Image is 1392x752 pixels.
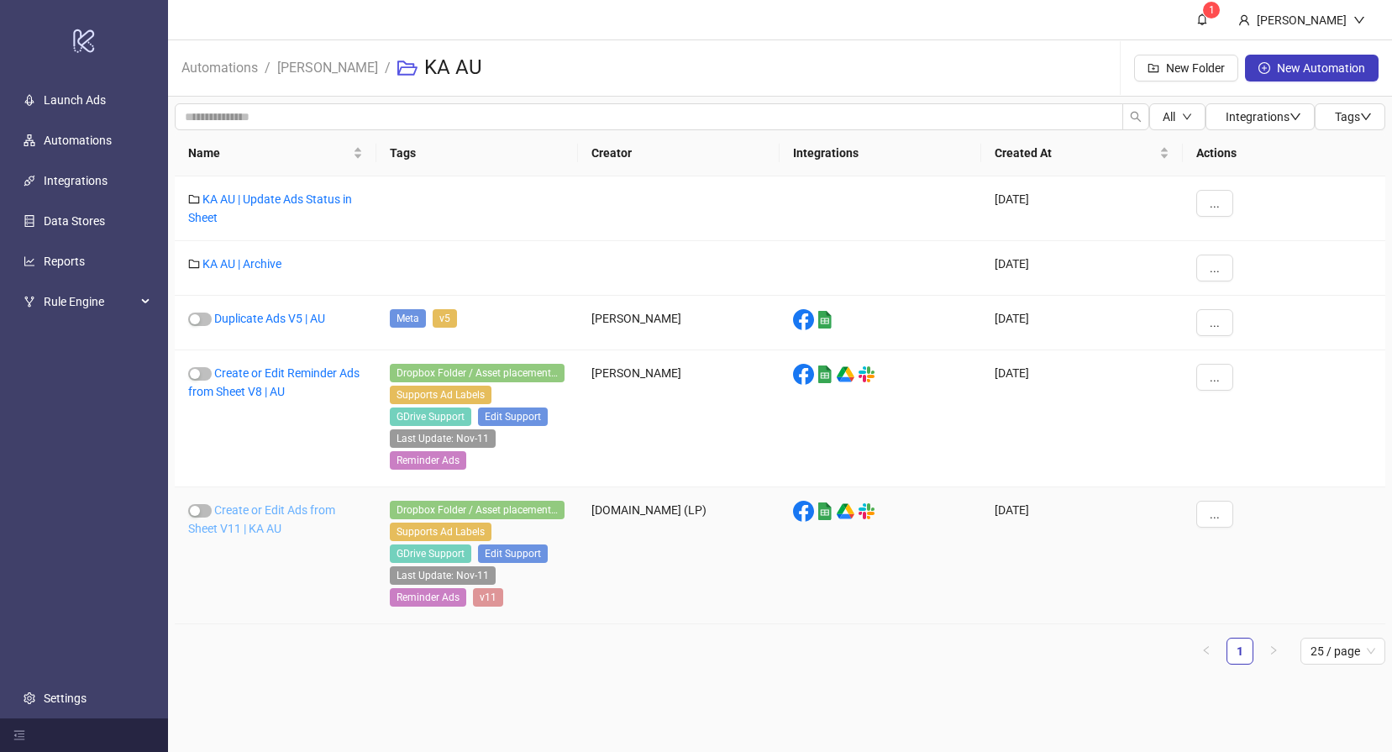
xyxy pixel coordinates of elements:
[433,309,457,328] span: v5
[390,588,466,607] span: Reminder Ads
[44,174,108,187] a: Integrations
[202,257,281,271] a: KA AU | Archive
[390,364,565,382] span: Dropbox Folder / Asset placement detection
[1269,645,1279,655] span: right
[1227,638,1253,665] li: 1
[390,451,466,470] span: Reminder Ads
[1196,13,1208,25] span: bell
[1209,4,1215,16] span: 1
[1210,507,1220,521] span: ...
[390,429,496,448] span: Last Update: Nov-11
[1210,371,1220,384] span: ...
[44,214,105,228] a: Data Stores
[1193,638,1220,665] button: left
[24,296,35,308] span: fork
[1193,638,1220,665] li: Previous Page
[1258,62,1270,74] span: plus-circle
[995,144,1156,162] span: Created At
[1206,103,1315,130] button: Integrationsdown
[44,692,87,705] a: Settings
[390,386,491,404] span: Supports Ad Labels
[478,544,548,563] span: Edit Support
[1196,501,1233,528] button: ...
[1196,255,1233,281] button: ...
[390,309,426,328] span: Meta
[578,130,780,176] th: Creator
[1196,190,1233,217] button: ...
[1210,197,1220,210] span: ...
[1360,111,1372,123] span: down
[390,544,471,563] span: GDrive Support
[1238,14,1250,26] span: user
[981,176,1183,241] div: [DATE]
[175,130,376,176] th: Name
[1183,130,1385,176] th: Actions
[188,192,352,224] a: KA AU | Update Ads Status in Sheet
[1245,55,1379,82] button: New Automation
[397,58,418,78] span: folder-open
[1315,103,1385,130] button: Tagsdown
[390,566,496,585] span: Last Update: Nov-11
[188,503,335,535] a: Create or Edit Ads from Sheet V11 | KA AU
[13,729,25,741] span: menu-fold
[1196,364,1233,391] button: ...
[578,296,780,350] div: [PERSON_NAME]
[274,57,381,76] a: [PERSON_NAME]
[981,350,1183,487] div: [DATE]
[1353,14,1365,26] span: down
[385,41,391,95] li: /
[1134,55,1238,82] button: New Folder
[1130,111,1142,123] span: search
[178,57,261,76] a: Automations
[44,255,85,268] a: Reports
[473,588,503,607] span: v11
[1210,261,1220,275] span: ...
[390,501,565,519] span: Dropbox Folder / Asset placement detection
[390,523,491,541] span: Supports Ad Labels
[981,130,1183,176] th: Created At
[1277,61,1365,75] span: New Automation
[1182,112,1192,122] span: down
[214,312,325,325] a: Duplicate Ads V5 | AU
[780,130,981,176] th: Integrations
[1300,638,1385,665] div: Page Size
[478,408,548,426] span: Edit Support
[1166,61,1225,75] span: New Folder
[981,241,1183,296] div: [DATE]
[390,408,471,426] span: GDrive Support
[981,487,1183,624] div: [DATE]
[981,296,1183,350] div: [DATE]
[1163,110,1175,124] span: All
[1227,639,1253,664] a: 1
[376,130,578,176] th: Tags
[424,55,482,82] h3: KA AU
[188,366,360,398] a: Create or Edit Reminder Ads from Sheet V8 | AU
[1196,309,1233,336] button: ...
[1203,2,1220,18] sup: 1
[44,134,112,147] a: Automations
[1260,638,1287,665] li: Next Page
[1226,110,1301,124] span: Integrations
[188,193,200,205] span: folder
[265,41,271,95] li: /
[188,258,200,270] span: folder
[188,144,349,162] span: Name
[578,487,780,624] div: [DOMAIN_NAME] (LP)
[1290,111,1301,123] span: down
[1149,103,1206,130] button: Alldown
[1148,62,1159,74] span: folder-add
[1311,639,1375,664] span: 25 / page
[44,93,106,107] a: Launch Ads
[1260,638,1287,665] button: right
[44,285,136,318] span: Rule Engine
[1201,645,1211,655] span: left
[1210,316,1220,329] span: ...
[578,350,780,487] div: [PERSON_NAME]
[1335,110,1372,124] span: Tags
[1250,11,1353,29] div: [PERSON_NAME]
